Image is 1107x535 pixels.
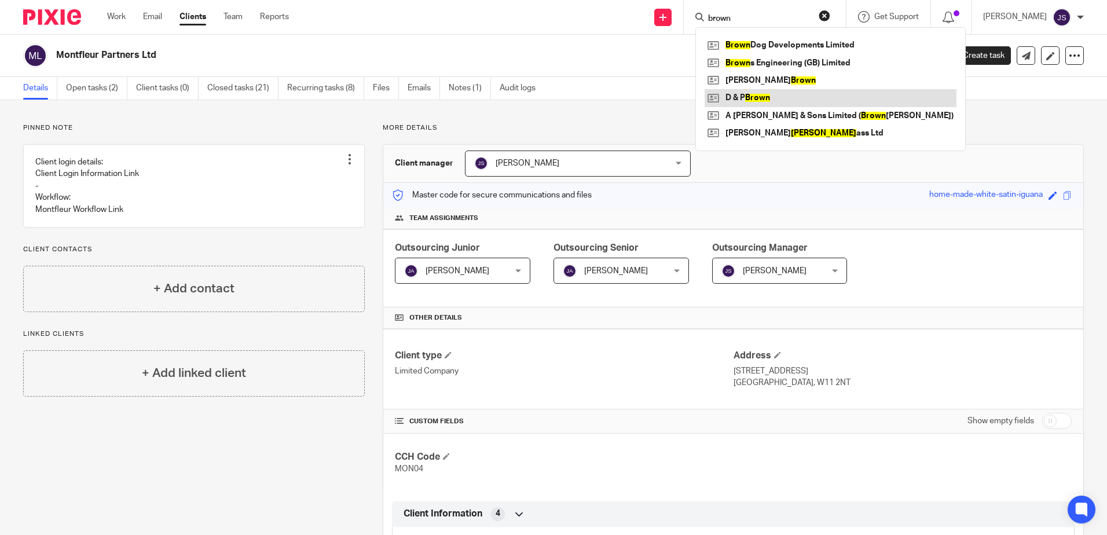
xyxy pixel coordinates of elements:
[474,156,488,170] img: svg%3E
[395,365,733,377] p: Limited Company
[404,508,482,520] span: Client Information
[721,264,735,278] img: svg%3E
[23,123,365,133] p: Pinned note
[496,159,559,167] span: [PERSON_NAME]
[383,123,1084,133] p: More details
[734,350,1072,362] h4: Address
[874,13,919,21] span: Get Support
[712,243,808,252] span: Outsourcing Manager
[223,11,243,23] a: Team
[395,157,453,169] h3: Client manager
[107,11,126,23] a: Work
[179,11,206,23] a: Clients
[449,77,491,100] a: Notes (1)
[734,365,1072,377] p: [STREET_ADDRESS]
[584,267,648,275] span: [PERSON_NAME]
[56,49,752,61] h2: Montfleur Partners Ltd
[153,280,234,298] h4: + Add contact
[142,364,246,382] h4: + Add linked client
[983,11,1047,23] p: [PERSON_NAME]
[287,77,364,100] a: Recurring tasks (8)
[496,508,500,519] span: 4
[563,264,577,278] img: svg%3E
[395,243,480,252] span: Outsourcing Junior
[409,214,478,223] span: Team assignments
[23,329,365,339] p: Linked clients
[23,9,81,25] img: Pixie
[136,77,199,100] a: Client tasks (0)
[944,46,1011,65] a: Create task
[553,243,639,252] span: Outsourcing Senior
[395,417,733,426] h4: CUSTOM FIELDS
[373,77,399,100] a: Files
[207,77,278,100] a: Closed tasks (21)
[143,11,162,23] a: Email
[395,350,733,362] h4: Client type
[404,264,418,278] img: svg%3E
[426,267,489,275] span: [PERSON_NAME]
[819,10,830,21] button: Clear
[967,415,1034,427] label: Show empty fields
[392,189,592,201] p: Master code for secure communications and files
[408,77,440,100] a: Emails
[743,267,807,275] span: [PERSON_NAME]
[395,465,423,473] span: MON04
[929,189,1043,202] div: home-made-white-satin-iguana
[395,451,733,463] h4: CCH Code
[260,11,289,23] a: Reports
[734,377,1072,389] p: [GEOGRAPHIC_DATA], W11 2NT
[1053,8,1071,27] img: svg%3E
[23,77,57,100] a: Details
[409,313,462,323] span: Other details
[66,77,127,100] a: Open tasks (2)
[23,43,47,68] img: svg%3E
[707,14,811,24] input: Search
[500,77,544,100] a: Audit logs
[23,245,365,254] p: Client contacts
